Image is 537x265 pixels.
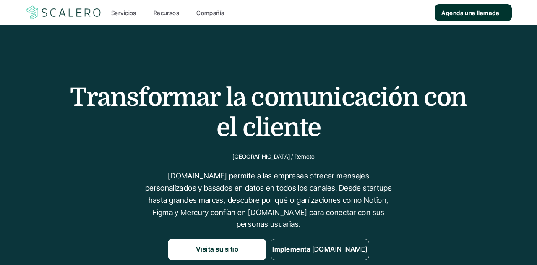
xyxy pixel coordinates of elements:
[441,8,499,17] p: Agenda una llamada
[143,170,394,231] p: [DOMAIN_NAME] permite a las empresas ofrecer mensajes personalizados y basados en datos en todos ...
[272,244,368,255] p: Implementa [DOMAIN_NAME]
[435,4,512,21] a: Agenda una llamada
[196,244,238,255] p: Visita su sitio
[25,5,102,20] a: Logotipo de la empresa Scalero
[59,82,478,143] h1: Transformar la comunicación con el cliente
[25,5,102,21] img: Logotipo de la empresa Scalero
[196,8,224,17] p: Compañía
[168,239,266,260] a: Visita su sitio
[111,8,136,17] p: Servicios
[232,151,315,162] p: [GEOGRAPHIC_DATA] / Remoto
[154,8,179,17] p: Recursos
[271,239,369,260] a: Implementa [DOMAIN_NAME]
